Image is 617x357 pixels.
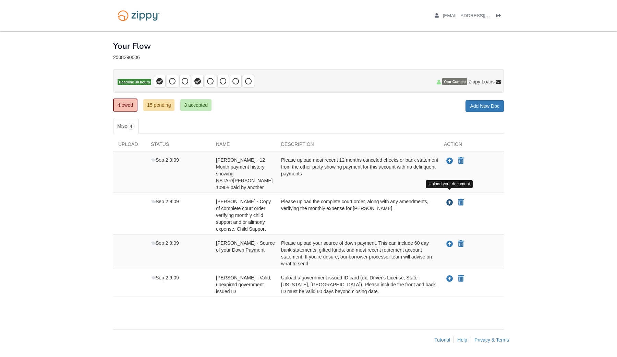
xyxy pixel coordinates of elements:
button: Upload Jody Shockley - Valid, unexpired government issued ID [446,274,454,283]
span: Your Contact [442,78,467,85]
div: Status [146,141,211,151]
div: Please upload your source of down payment. This can include 60 day bank statements, gifted funds,... [276,240,439,267]
button: Declare Jody Shockley - Valid, unexpired government issued ID not applicable [457,275,464,283]
button: Declare Jody Shockley - 12 Month payment history showing NSTAR/COOPER 1090# paid by another not a... [457,157,464,165]
span: [PERSON_NAME] - Source of your Down Payment [216,240,275,253]
a: Tutorial [434,337,450,343]
div: 2508290006 [113,55,504,60]
div: Upload [113,141,146,151]
h1: Your Flow [113,42,151,50]
span: Zippy Loans [469,78,495,85]
a: Log out [496,13,504,20]
span: Sep 2 9:09 [151,157,179,163]
span: [PERSON_NAME] - 12 Month payment history showing NSTAR/[PERSON_NAME] 1090# paid by another [216,157,273,190]
button: Upload Jody Shockley - Copy of complete court order verifying monthly child support and or alimon... [446,198,454,207]
a: 15 pending [143,99,174,111]
a: 4 owed [113,99,137,112]
a: 3 accepted [180,99,211,111]
a: Misc [113,119,139,134]
span: [PERSON_NAME] - Valid, unexpired government issued ID [216,275,271,294]
div: Please upload most recent 12 months canceled checks or bank statement from the other party showin... [276,157,439,191]
span: jodywshockley@gmail.com [443,13,521,18]
span: Sep 2 9:09 [151,199,179,204]
div: Description [276,141,439,151]
div: Name [211,141,276,151]
button: Declare Jody Shockley - Source of your Down Payment not applicable [457,240,464,248]
span: Deadline 30 hours [118,79,151,85]
div: Upload your document [426,180,473,188]
div: Upload a government issued ID card (ex. Driver's License, State [US_STATE], [GEOGRAPHIC_DATA]). P... [276,274,439,295]
span: [PERSON_NAME] - Copy of complete court order verifying monthly child support and or alimony expen... [216,199,271,232]
a: Help [457,337,467,343]
button: Upload Jody Shockley - 12 Month payment history showing NSTAR/COOPER 1090# paid by another [446,157,454,165]
span: Sep 2 9:09 [151,275,179,280]
a: Privacy & Terms [474,337,509,343]
button: Declare Jody Shockley - Copy of complete court order verifying monthly child support and or alimo... [457,198,464,207]
div: Action [439,141,504,151]
img: Logo [113,7,164,24]
span: 4 [127,123,135,130]
div: Please upload the complete court order, along with any amendments, verifying the monthly expense ... [276,198,439,232]
span: Sep 2 9:09 [151,240,179,246]
a: Add New Doc [465,100,504,112]
a: edit profile [435,13,521,20]
button: Upload Jody Shockley - Source of your Down Payment [446,240,454,249]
